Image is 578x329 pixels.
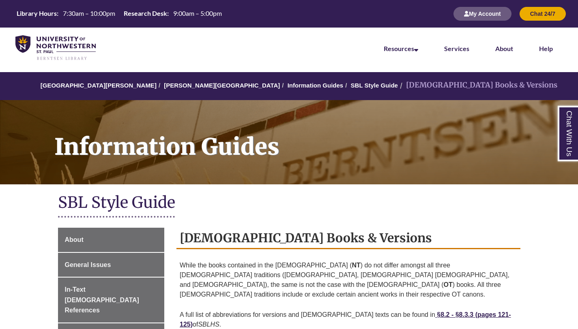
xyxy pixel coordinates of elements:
[173,9,222,17] span: 9:00am – 5:00pm
[444,281,453,288] strong: OT
[58,228,165,252] a: About
[120,9,170,18] th: Research Desk:
[15,35,96,61] img: UNWSP Library Logo
[520,7,566,21] button: Chat 24/7
[398,79,557,91] li: [DEMOGRAPHIC_DATA] Books & Versions
[164,82,280,89] a: [PERSON_NAME][GEOGRAPHIC_DATA]
[520,10,566,17] a: Chat 24/7
[539,45,553,52] a: Help
[453,7,511,21] button: My Account
[352,262,360,269] strong: NT
[180,257,517,303] p: While the books contained in the [DEMOGRAPHIC_DATA] ( ) do not differ amongst all three [DEMOGRAP...
[58,253,165,277] a: General Issues
[65,261,111,268] span: General Issues
[384,45,418,52] a: Resources
[13,9,225,18] table: Hours Today
[65,236,84,243] span: About
[453,10,511,17] a: My Account
[13,9,225,19] a: Hours Today
[65,286,139,314] span: In-Text [DEMOGRAPHIC_DATA] References
[63,9,115,17] span: 7:30am – 10:00pm
[58,192,520,214] h1: SBL Style Guide
[495,45,513,52] a: About
[351,82,398,89] a: SBL Style Guide
[45,100,578,174] h1: Information Guides
[176,228,520,249] h2: [DEMOGRAPHIC_DATA] Books & Versions
[444,45,469,52] a: Services
[41,82,157,89] a: [GEOGRAPHIC_DATA][PERSON_NAME]
[13,9,60,18] th: Library Hours:
[198,321,219,328] em: SBLHS
[288,82,344,89] a: Information Guides
[58,278,165,323] a: In-Text [DEMOGRAPHIC_DATA] References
